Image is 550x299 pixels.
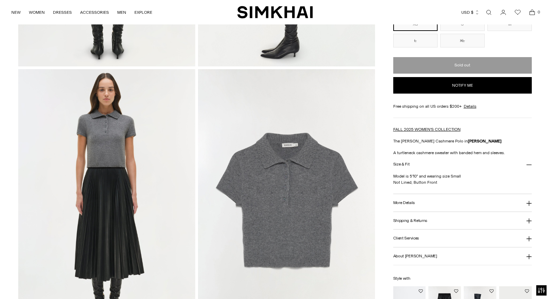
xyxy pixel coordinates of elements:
h3: Size & Fit [393,162,410,167]
a: Go to the account page [496,6,510,19]
button: USD $ [461,5,480,20]
button: L [393,33,438,47]
button: Add to Wishlist [419,289,423,293]
button: Shipping & Returns [393,212,532,229]
a: Open cart modal [525,6,539,19]
a: MEN [117,5,126,20]
iframe: Sign Up via Text for Offers [5,273,69,293]
h3: More Details [393,201,415,205]
h6: Style with [393,276,532,280]
a: SIMKHAI [237,6,313,19]
a: WOMEN [29,5,45,20]
a: EXPLORE [134,5,152,20]
p: Model is 5'10" and wearing size Small Not Lined, Button Front [393,173,532,185]
p: A turtleneck cashmere sweater with banded hem and sleeves. [393,149,532,156]
button: More Details [393,194,532,212]
a: DRESSES [53,5,72,20]
a: Open search modal [482,6,496,19]
p: The [PERSON_NAME] Cashmere Polo in [393,138,532,144]
h3: Client Services [393,236,419,241]
a: Wishlist [511,6,525,19]
h3: About [PERSON_NAME] [393,254,437,258]
button: Add to Wishlist [525,289,529,293]
h3: Shipping & Returns [393,218,428,223]
button: Add to Wishlist [489,289,494,293]
div: Free shipping on all US orders $200+ [393,103,532,109]
a: FALL 2025 WOMEN'S COLLECTION [393,127,461,131]
a: NEW [11,5,21,20]
a: ACCESSORIES [80,5,109,20]
strong: [PERSON_NAME] [468,138,502,143]
button: Size & Fit [393,156,532,173]
button: Notify me [393,77,532,93]
button: Add to Wishlist [454,289,458,293]
button: Client Services [393,229,532,247]
a: Details [464,103,476,109]
button: XL [440,33,485,47]
button: About [PERSON_NAME] [393,247,532,265]
span: 0 [536,9,542,15]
